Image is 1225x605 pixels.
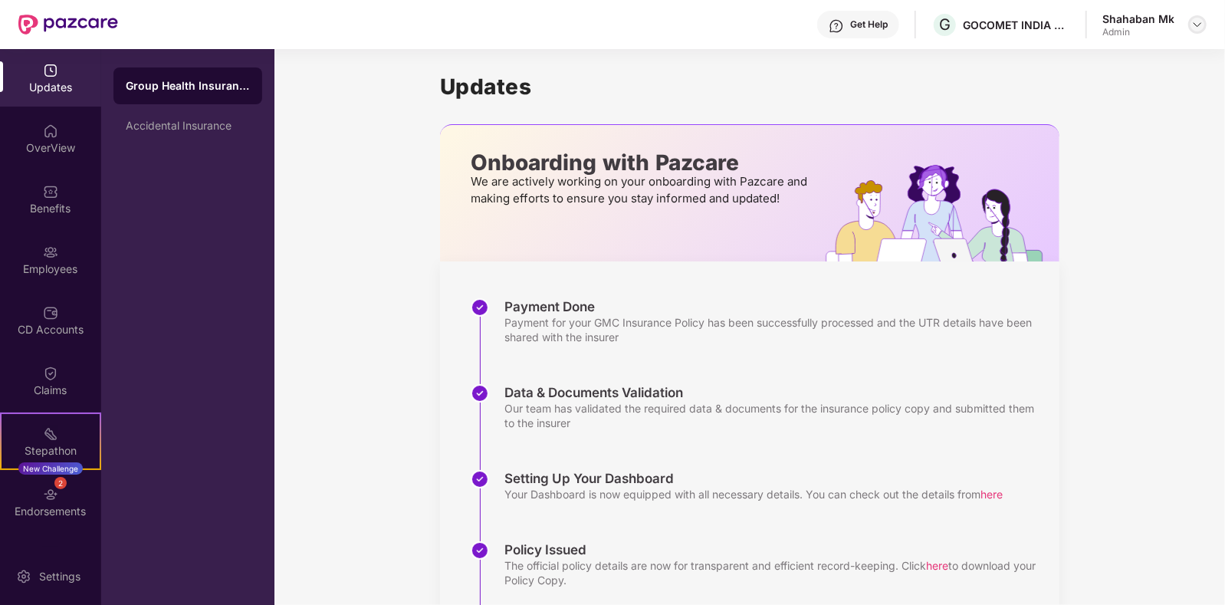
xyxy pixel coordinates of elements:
[471,384,489,403] img: svg+xml;base64,PHN2ZyBpZD0iU3RlcC1Eb25lLTMyeDMyIiB4bWxucz0iaHR0cDovL3d3dy53My5vcmcvMjAwMC9zdmciIH...
[504,470,1003,487] div: Setting Up Your Dashboard
[471,470,489,488] img: svg+xml;base64,PHN2ZyBpZD0iU3RlcC1Eb25lLTMyeDMyIiB4bWxucz0iaHR0cDovL3d3dy53My5vcmcvMjAwMC9zdmciIH...
[43,487,58,502] img: svg+xml;base64,PHN2ZyBpZD0iRW5kb3JzZW1lbnRzIiB4bWxucz0iaHR0cDovL3d3dy53My5vcmcvMjAwMC9zdmciIHdpZH...
[504,558,1044,587] div: The official policy details are now for transparent and efficient record-keeping. Click to downlo...
[926,559,948,572] span: here
[963,18,1070,32] div: GOCOMET INDIA PRIVATE LIMITED
[1102,12,1174,26] div: Shahaban Mk
[2,443,100,459] div: Stepathon
[440,74,1059,100] h1: Updates
[1191,18,1204,31] img: svg+xml;base64,PHN2ZyBpZD0iRHJvcGRvd24tMzJ4MzIiIHhtbG5zPSJodHRwOi8vd3d3LnczLm9yZy8yMDAwL3N2ZyIgd2...
[504,541,1044,558] div: Policy Issued
[471,173,812,207] p: We are actively working on your onboarding with Pazcare and making efforts to ensure you stay inf...
[504,401,1044,430] div: Our team has validated the required data & documents for the insurance policy copy and submitted ...
[504,384,1044,401] div: Data & Documents Validation
[54,477,67,489] div: 2
[471,298,489,317] img: svg+xml;base64,PHN2ZyBpZD0iU3RlcC1Eb25lLTMyeDMyIiB4bWxucz0iaHR0cDovL3d3dy53My5vcmcvMjAwMC9zdmciIH...
[43,305,58,321] img: svg+xml;base64,PHN2ZyBpZD0iQ0RfQWNjb3VudHMiIGRhdGEtbmFtZT0iQ0QgQWNjb3VudHMiIHhtbG5zPSJodHRwOi8vd3...
[471,156,812,169] p: Onboarding with Pazcare
[829,18,844,34] img: svg+xml;base64,PHN2ZyBpZD0iSGVscC0zMngzMiIgeG1sbnM9Imh0dHA6Ly93d3cudzMub3JnLzIwMDAvc3ZnIiB3aWR0aD...
[126,120,250,132] div: Accidental Insurance
[504,315,1044,344] div: Payment for your GMC Insurance Policy has been successfully processed and the UTR details have be...
[471,541,489,560] img: svg+xml;base64,PHN2ZyBpZD0iU3RlcC1Eb25lLTMyeDMyIiB4bWxucz0iaHR0cDovL3d3dy53My5vcmcvMjAwMC9zdmciIH...
[43,123,58,139] img: svg+xml;base64,PHN2ZyBpZD0iSG9tZSIgeG1sbnM9Imh0dHA6Ly93d3cudzMub3JnLzIwMDAvc3ZnIiB3aWR0aD0iMjAiIG...
[18,462,83,475] div: New Challenge
[43,245,58,260] img: svg+xml;base64,PHN2ZyBpZD0iRW1wbG95ZWVzIiB4bWxucz0iaHR0cDovL3d3dy53My5vcmcvMjAwMC9zdmciIHdpZHRoPS...
[504,298,1044,315] div: Payment Done
[43,63,58,78] img: svg+xml;base64,PHN2ZyBpZD0iVXBkYXRlZCIgeG1sbnM9Imh0dHA6Ly93d3cudzMub3JnLzIwMDAvc3ZnIiB3aWR0aD0iMj...
[1102,26,1174,38] div: Admin
[826,165,1059,261] img: hrOnboarding
[980,488,1003,501] span: here
[504,487,1003,501] div: Your Dashboard is now equipped with all necessary details. You can check out the details from
[850,18,888,31] div: Get Help
[34,569,85,584] div: Settings
[16,569,31,584] img: svg+xml;base64,PHN2ZyBpZD0iU2V0dGluZy0yMHgyMCIgeG1sbnM9Imh0dHA6Ly93d3cudzMub3JnLzIwMDAvc3ZnIiB3aW...
[43,366,58,381] img: svg+xml;base64,PHN2ZyBpZD0iQ2xhaW0iIHhtbG5zPSJodHRwOi8vd3d3LnczLm9yZy8yMDAwL3N2ZyIgd2lkdGg9IjIwIi...
[18,15,118,35] img: New Pazcare Logo
[43,426,58,442] img: svg+xml;base64,PHN2ZyB4bWxucz0iaHR0cDovL3d3dy53My5vcmcvMjAwMC9zdmciIHdpZHRoPSIyMSIgaGVpZ2h0PSIyMC...
[43,184,58,199] img: svg+xml;base64,PHN2ZyBpZD0iQmVuZWZpdHMiIHhtbG5zPSJodHRwOi8vd3d3LnczLm9yZy8yMDAwL3N2ZyIgd2lkdGg9Ij...
[126,78,250,94] div: Group Health Insurance
[939,15,951,34] span: G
